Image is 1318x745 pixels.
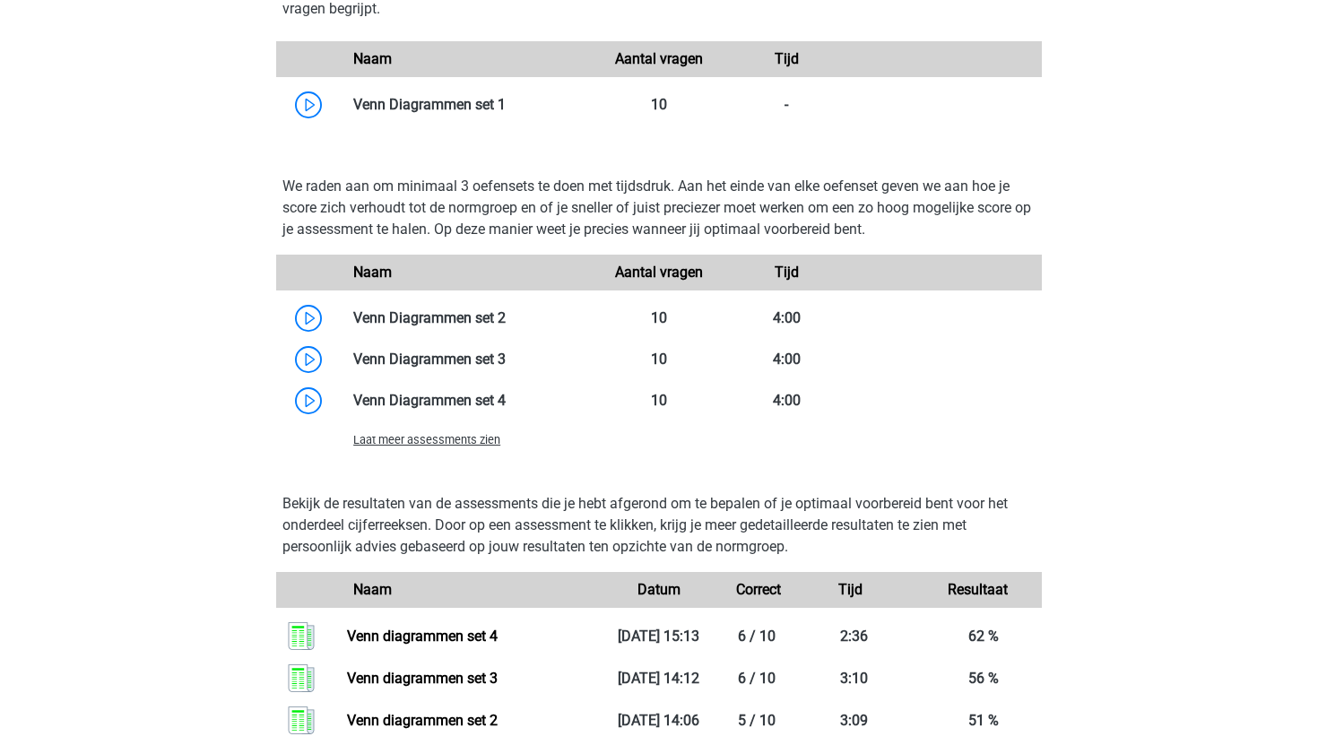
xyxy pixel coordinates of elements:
[347,670,498,687] a: Venn diagrammen set 3
[347,628,498,645] a: Venn diagrammen set 4
[340,349,595,370] div: Venn Diagrammen set 3
[282,493,1036,558] p: Bekijk de resultaten van de assessments die je hebt afgerond om te bepalen of je optimaal voorber...
[723,48,850,70] div: Tijd
[282,176,1036,240] p: We raden aan om minimaal 3 oefensets te doen met tijdsdruk. Aan het einde van elke oefenset geven...
[595,579,723,601] div: Datum
[353,433,500,446] span: Laat meer assessments zien
[340,579,595,601] div: Naam
[723,262,850,283] div: Tijd
[340,390,595,411] div: Venn Diagrammen set 4
[786,579,914,601] div: Tijd
[915,579,1042,601] div: Resultaat
[595,262,723,283] div: Aantal vragen
[723,579,786,601] div: Correct
[340,308,595,329] div: Venn Diagrammen set 2
[340,48,595,70] div: Naam
[595,48,723,70] div: Aantal vragen
[340,94,595,116] div: Venn Diagrammen set 1
[347,712,498,729] a: Venn diagrammen set 2
[340,262,595,283] div: Naam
